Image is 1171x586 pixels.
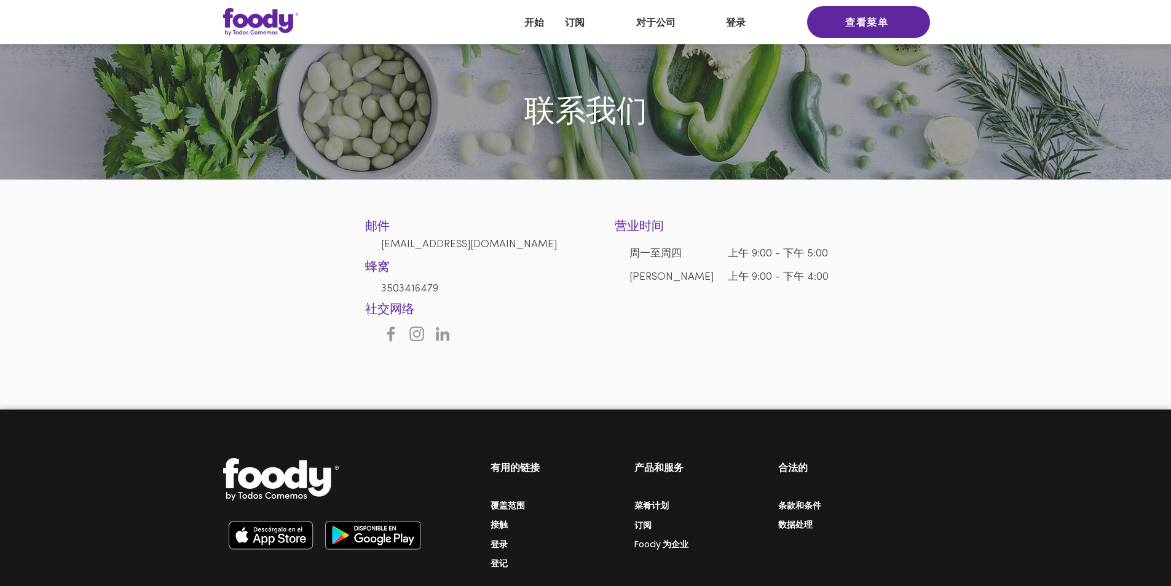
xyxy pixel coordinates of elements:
font: 订阅 [565,15,585,30]
font: 条款和条件 [778,499,821,512]
a: 对于公司 [636,17,676,28]
img: Foody 移动应用在 App Store.png [223,514,318,556]
font: 社交网络 [365,304,414,316]
font: 3503416479 [381,283,438,294]
a: Foody 为企业 [634,539,688,550]
img: 灰色 Instagram 图标 [407,324,427,344]
font: 蜂窝 [365,261,390,274]
font: 登录 [491,538,508,550]
ul: 社交媒体栏 [381,324,452,344]
font: 公司 [656,15,676,30]
a: 接触 [491,520,508,530]
a: 查看菜单 [807,6,930,38]
font: 周一至周四 [629,248,682,259]
font: 覆盖范围 [491,499,525,512]
font: 营业时间 [615,221,664,233]
a: 数据处理 [778,520,813,530]
font: 订阅 [634,519,652,531]
a: 菜肴计划 [634,501,669,511]
img: 灰色 Facebook 图标 [381,324,401,344]
font: 上午 9:00 - 下午 4:00 [728,272,829,282]
a: 条款和条件 [778,501,821,511]
img: 灰色 LinkedIn 图标 [433,324,452,344]
a: 订阅 [565,17,585,28]
font: 数据处理 [778,518,813,531]
font: 接触 [491,518,508,531]
img: Play Store 中的 Foody 移动应用.png [318,514,428,556]
a: [EMAIL_ADDRESS][DOMAIN_NAME] [381,239,557,250]
font: 有用的链接 [491,461,540,475]
a: 登录 [491,539,508,550]
font: 查看菜单 [845,15,888,30]
a: 登录 [726,17,746,28]
font: 上午 9:00 - 下午 5:00 [728,248,828,259]
font: 对于 [636,15,656,30]
font: 合法的 [778,461,808,475]
font: 菜肴计划 [634,499,669,512]
font: [PERSON_NAME] [629,272,714,282]
a: 覆盖范围 [491,501,525,511]
iframe: Messagebird 实时聊天小工具 [1100,515,1159,574]
font: 邮件 [365,221,390,233]
font: 联系我们 [524,98,647,129]
font: Foody 为企业 [634,538,688,550]
a: 登记 [491,558,508,569]
img: Logo_Foody V2.0.0 (3).png [223,8,298,36]
img: Logo_Foody V2.0.0 (2).png [223,458,339,501]
font: 登录 [726,15,746,30]
a: 订阅 [634,520,652,531]
font: 产品和服务 [634,461,684,475]
font: 登记 [491,557,508,569]
a: 开始 [524,17,544,28]
font: 开始 [524,15,544,30]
